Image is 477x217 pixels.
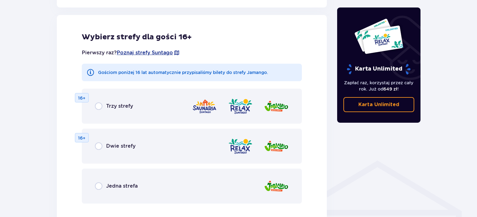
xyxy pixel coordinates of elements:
a: Karta Unlimited [343,97,415,112]
span: 649 zł [383,86,397,91]
img: zone logo [228,97,253,115]
p: Wybierz strefy dla gości 16+ [82,32,302,42]
p: Pierwszy raz? [82,49,180,56]
img: zone logo [264,97,289,115]
p: Karta Unlimited [346,64,411,75]
p: Gościom poniżej 16 lat automatycznie przypisaliśmy bilety do strefy Jamango. [98,69,268,76]
p: 16+ [78,95,86,101]
img: zone logo [264,177,289,195]
p: Trzy strefy [106,103,133,110]
p: Zapłać raz, korzystaj przez cały rok. Już od ! [343,80,415,92]
p: Karta Unlimited [358,101,399,108]
img: zone logo [228,137,253,155]
a: Poznaj strefy Suntago [117,49,173,56]
img: zone logo [192,97,217,115]
p: Jedna strefa [106,183,138,190]
img: zone logo [264,137,289,155]
p: Dwie strefy [106,143,135,150]
p: 16+ [78,135,86,141]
